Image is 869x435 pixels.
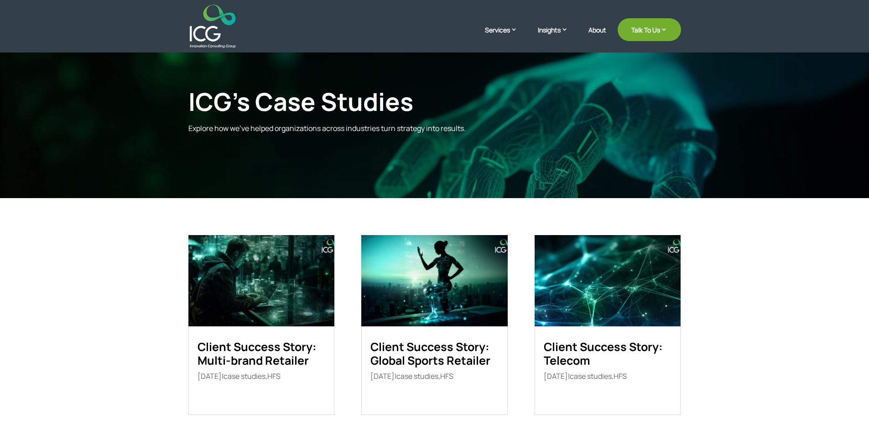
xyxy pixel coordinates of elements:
[198,371,222,381] span: [DATE]
[188,87,568,116] div: ICG’s Case Studies
[198,339,317,368] a: Client Success Story: Multi-brand Retailer
[538,25,577,48] a: Insights
[544,339,663,368] a: Client Success Story: Telecom
[618,18,681,41] a: Talk To Us
[198,372,325,381] p: | ,
[190,5,236,48] img: ICG
[188,123,466,133] span: Explore how we’ve helped organizations across industries turn strategy into results.
[485,25,526,48] a: Services
[224,371,265,381] a: case studies
[370,371,395,381] span: [DATE]
[588,26,606,48] a: About
[544,372,671,381] p: | ,
[614,371,627,381] a: HFS
[570,371,612,381] a: case studies
[440,371,453,381] a: HFS
[188,235,334,326] img: Client Success Story: Multi-brand Retailer
[370,372,498,381] p: | ,
[396,371,438,381] a: case studies
[544,371,568,381] span: [DATE]
[535,235,681,326] img: Client Success Story: Telecom
[267,371,281,381] a: HFS
[370,339,490,368] a: Client Success Story: Global Sports Retailer
[361,235,507,326] img: Client Success Story: Global Sports Retailer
